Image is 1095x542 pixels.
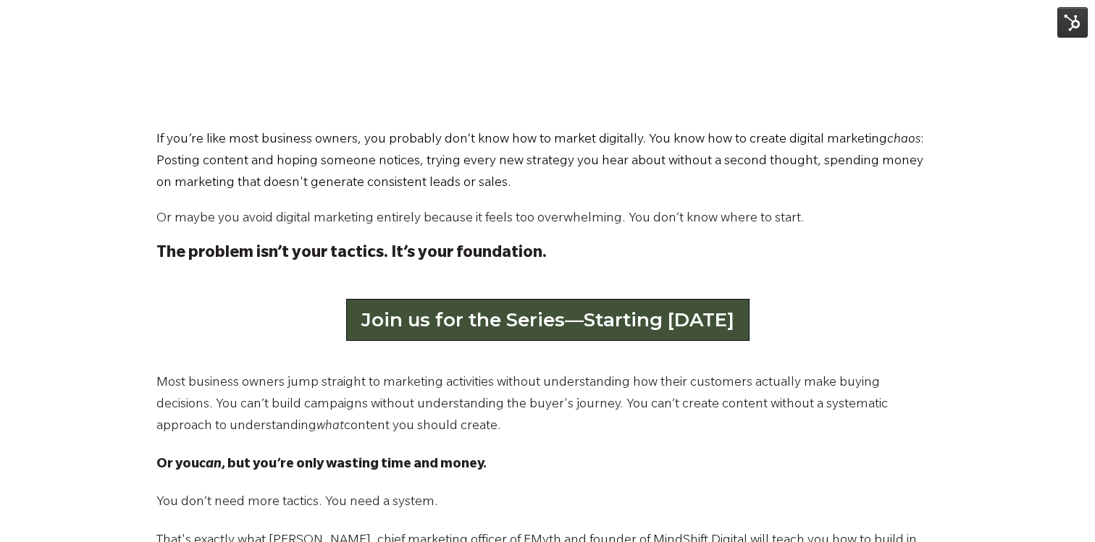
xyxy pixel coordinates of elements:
strong: Or you [156,458,199,473]
strong: , but you’re only wasting time and money. [222,458,487,473]
strong: The problem isn’t your tactics. It’s your foundation. [156,245,547,263]
img: HubSpot Tools Menu Toggle [1057,7,1088,38]
p: You don’t need more tactics. You need a system. [156,492,939,514]
span: : Posting content and hoping someone notices, trying every new strategy you hear about without a ... [156,133,924,191]
em: can [199,458,222,473]
iframe: Chat Widget [1023,473,1095,542]
span: Or maybe you avoid digital marketing entirely because it feels too overwhelming. You don’t know w... [156,212,805,226]
em: what [316,420,344,434]
p: Most business owners jump straight to marketing activities without understanding how their custom... [156,373,939,438]
span: If you’re like most business owners, you probably don’t know how to market digitally. You know ho... [156,133,887,148]
span: chaos [887,133,920,148]
a: Join us for the Series—Starting [DATE] [346,299,750,341]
